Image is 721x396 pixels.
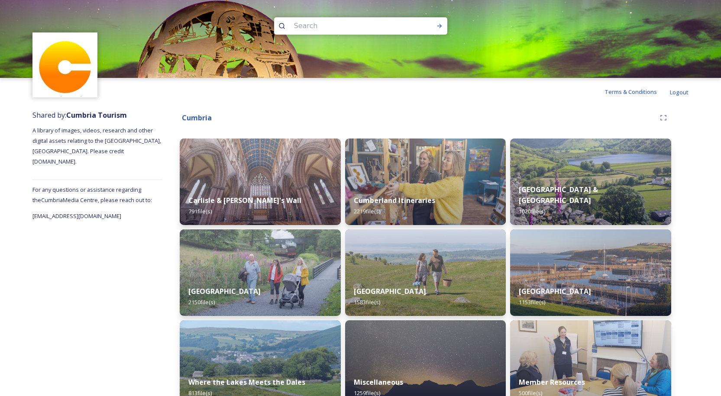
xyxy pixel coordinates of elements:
span: 2150 file(s) [188,298,215,306]
strong: Carlisle & [PERSON_NAME]'s Wall [188,196,301,205]
strong: Cumberland Itineraries [354,196,435,205]
img: PM204584.jpg [180,229,341,316]
span: Terms & Conditions [605,88,657,96]
strong: [GEOGRAPHIC_DATA] [354,287,426,296]
span: 1020 file(s) [519,207,545,215]
span: Logout [670,88,689,96]
img: Hartsop-222.jpg [510,138,671,225]
span: For any questions or assistance regarding the Cumbria Media Centre, please reach out to: [32,186,152,204]
strong: [GEOGRAPHIC_DATA] & [GEOGRAPHIC_DATA] [519,185,598,205]
strong: Member Resources [519,377,585,387]
img: Grange-over-sands-rail-250.jpg [345,229,506,316]
strong: [GEOGRAPHIC_DATA] [519,287,591,296]
strong: Miscellaneous [354,377,403,387]
span: [EMAIL_ADDRESS][DOMAIN_NAME] [32,212,121,220]
strong: Where the Lakes Meets the Dales [188,377,305,387]
span: 1583 file(s) [354,298,380,306]
img: images.jpg [34,34,97,97]
span: 791 file(s) [188,207,212,215]
img: Carlisle-couple-176.jpg [180,138,341,225]
img: 8ef860cd-d990-4a0f-92be-bf1f23904a73.jpg [345,138,506,225]
img: Whitehaven-283.jpg [510,229,671,316]
strong: Cumbria [182,113,212,122]
strong: Cumbria Tourism [66,110,127,120]
a: Terms & Conditions [605,87,670,97]
span: 2219 file(s) [354,207,380,215]
span: 1153 file(s) [519,298,545,306]
input: Search [290,16,408,35]
span: A library of images, videos, research and other digital assets relating to the [GEOGRAPHIC_DATA],... [32,126,162,165]
span: Shared by: [32,110,127,120]
strong: [GEOGRAPHIC_DATA] [188,287,261,296]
